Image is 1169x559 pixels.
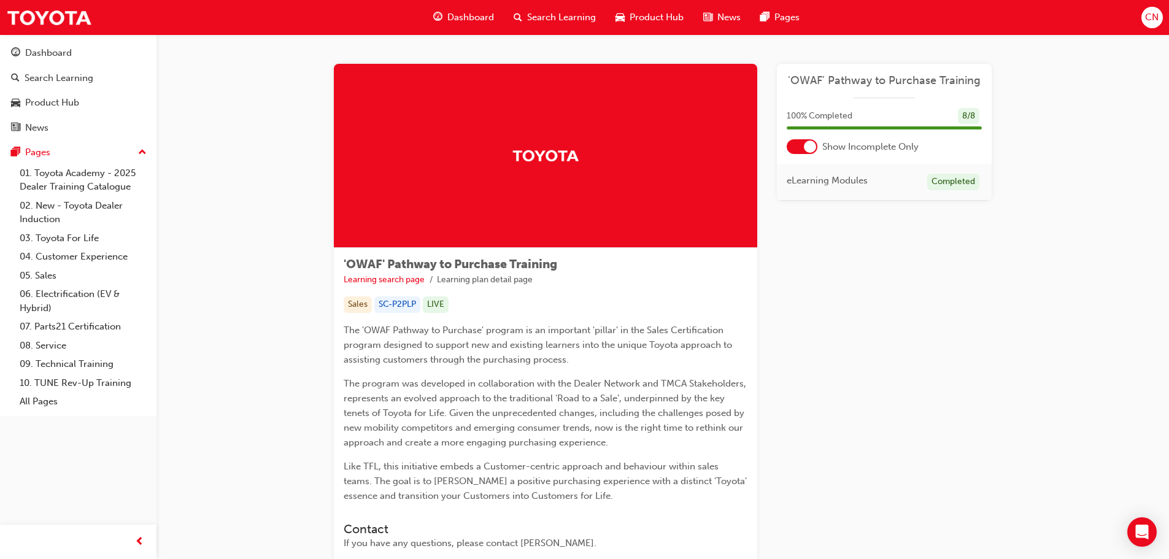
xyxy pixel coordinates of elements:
[11,98,20,109] span: car-icon
[447,10,494,25] span: Dashboard
[15,317,152,336] a: 07. Parts21 Certification
[344,274,425,285] a: Learning search page
[423,296,449,313] div: LIVE
[15,164,152,196] a: 01. Toyota Academy - 2025 Dealer Training Catalogue
[25,96,79,110] div: Product Hub
[750,5,809,30] a: pages-iconPages
[15,355,152,374] a: 09. Technical Training
[344,378,749,448] span: The program was developed in collaboration with the Dealer Network and TMCA Stakeholders, represe...
[11,147,20,158] span: pages-icon
[374,296,420,313] div: SC-P2PLP
[11,123,20,134] span: news-icon
[787,74,982,88] a: 'OWAF' Pathway to Purchase Training
[787,109,852,123] span: 100 % Completed
[927,174,979,190] div: Completed
[5,42,152,64] a: Dashboard
[527,10,596,25] span: Search Learning
[774,10,800,25] span: Pages
[504,5,606,30] a: search-iconSearch Learning
[25,71,93,85] div: Search Learning
[5,39,152,141] button: DashboardSearch LearningProduct HubNews
[5,91,152,114] a: Product Hub
[514,10,522,25] span: search-icon
[693,5,750,30] a: news-iconNews
[606,5,693,30] a: car-iconProduct Hub
[5,141,152,164] button: Pages
[1145,10,1159,25] span: CN
[15,196,152,229] a: 02. New - Toyota Dealer Induction
[717,10,741,25] span: News
[25,145,50,160] div: Pages
[703,10,712,25] span: news-icon
[15,336,152,355] a: 08. Service
[1127,517,1157,547] div: Open Intercom Messenger
[5,117,152,139] a: News
[15,247,152,266] a: 04. Customer Experience
[630,10,684,25] span: Product Hub
[11,48,20,59] span: guage-icon
[15,285,152,317] a: 06. Electrification (EV & Hybrid)
[344,522,747,536] h3: Contact
[344,536,747,550] div: If you have any questions, please contact [PERSON_NAME].
[787,174,868,188] span: eLearning Modules
[437,273,533,287] li: Learning plan detail page
[25,46,72,60] div: Dashboard
[958,108,979,125] div: 8 / 8
[344,257,557,271] span: 'OWAF' Pathway to Purchase Training
[433,10,442,25] span: guage-icon
[5,67,152,90] a: Search Learning
[138,145,147,161] span: up-icon
[760,10,770,25] span: pages-icon
[135,534,144,550] span: prev-icon
[15,392,152,411] a: All Pages
[6,4,92,31] img: Trak
[344,325,735,365] span: The 'OWAF Pathway to Purchase' program is an important 'pillar' in the Sales Certification progra...
[344,461,749,501] span: Like TFL, this initiative embeds a Customer-centric approach and behaviour within sales teams. Th...
[15,374,152,393] a: 10. TUNE Rev-Up Training
[15,266,152,285] a: 05. Sales
[822,140,919,154] span: Show Incomplete Only
[344,296,372,313] div: Sales
[11,73,20,84] span: search-icon
[15,229,152,248] a: 03. Toyota For Life
[1141,7,1163,28] button: CN
[25,121,48,135] div: News
[423,5,504,30] a: guage-iconDashboard
[615,10,625,25] span: car-icon
[512,145,579,166] img: Trak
